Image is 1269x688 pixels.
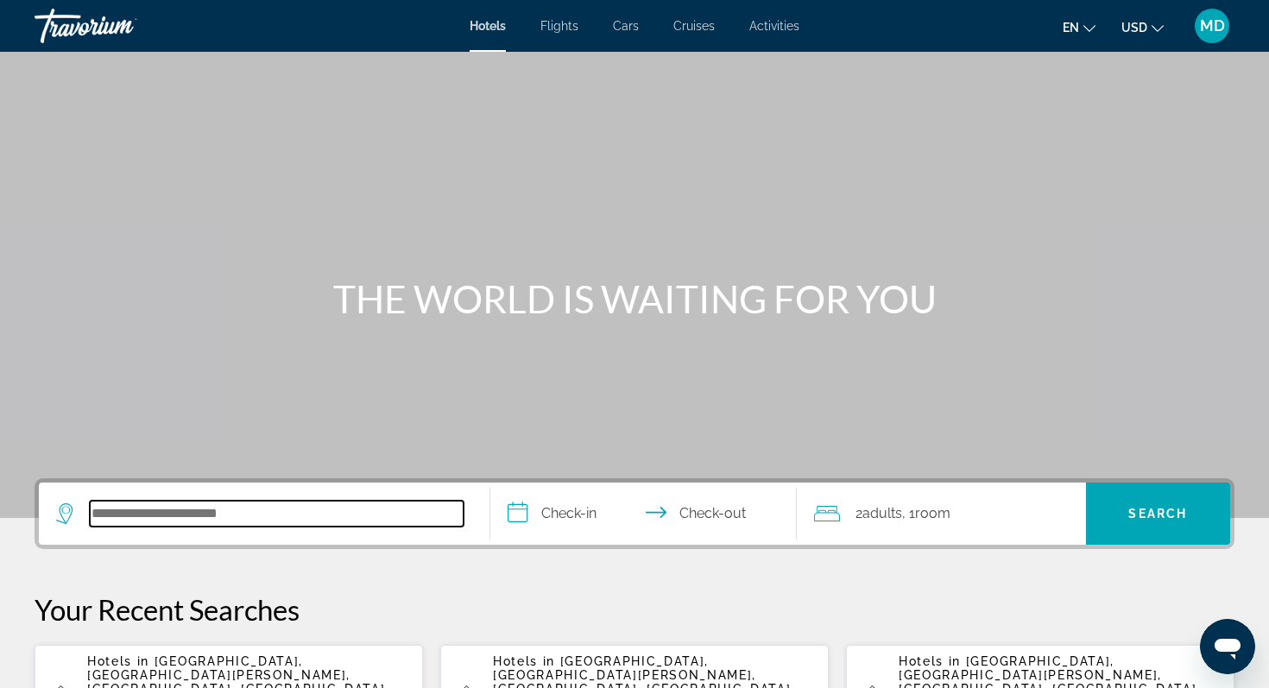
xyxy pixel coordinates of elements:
[1086,483,1231,545] button: Search
[855,502,902,526] span: 2
[490,483,797,545] button: Select check in and out date
[87,654,149,668] span: Hotels in
[899,654,961,668] span: Hotels in
[862,505,902,521] span: Adults
[613,19,639,33] a: Cars
[35,592,1234,627] p: Your Recent Searches
[1063,21,1079,35] span: en
[1121,15,1164,40] button: Change currency
[902,502,950,526] span: , 1
[90,501,464,527] input: Search hotel destination
[1200,17,1225,35] span: MD
[540,19,578,33] a: Flights
[673,19,715,33] a: Cruises
[493,654,555,668] span: Hotels in
[470,19,506,33] a: Hotels
[797,483,1086,545] button: Travelers: 2 adults, 0 children
[1200,619,1255,674] iframe: Button to launch messaging window
[915,505,950,521] span: Room
[749,19,799,33] a: Activities
[1121,21,1147,35] span: USD
[35,3,207,48] a: Travorium
[1128,507,1187,521] span: Search
[1063,15,1095,40] button: Change language
[311,276,958,321] h1: THE WORLD IS WAITING FOR YOU
[39,483,1230,545] div: Search widget
[1190,8,1234,44] button: User Menu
